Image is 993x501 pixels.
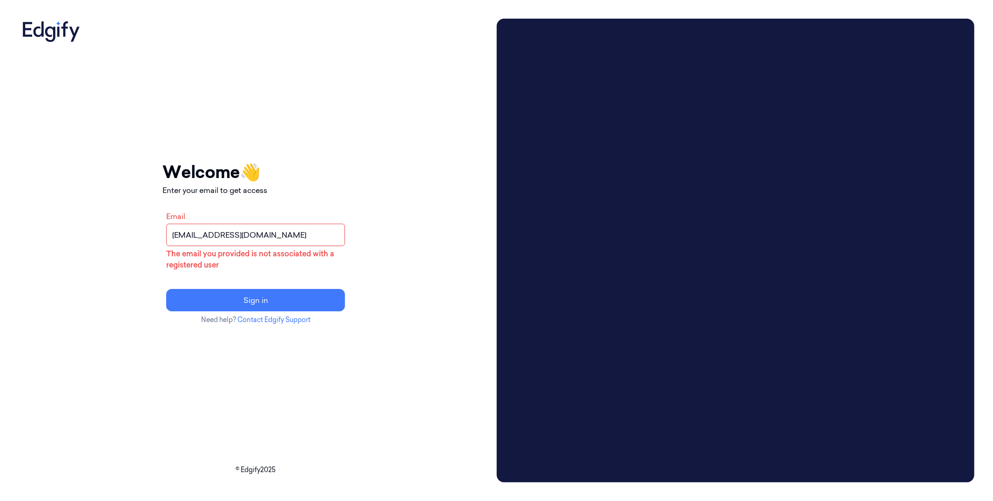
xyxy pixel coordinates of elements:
[166,289,345,311] button: Sign in
[162,185,349,196] p: Enter your email to get access
[162,159,349,185] h1: Welcome 👋
[166,248,345,270] p: The email you provided is not associated with a registered user
[19,465,493,475] p: © Edgify 2025
[237,316,311,324] a: Contact Edgify Support
[166,212,185,221] label: Email
[166,224,345,246] input: name@example.com
[162,315,349,325] p: Need help?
